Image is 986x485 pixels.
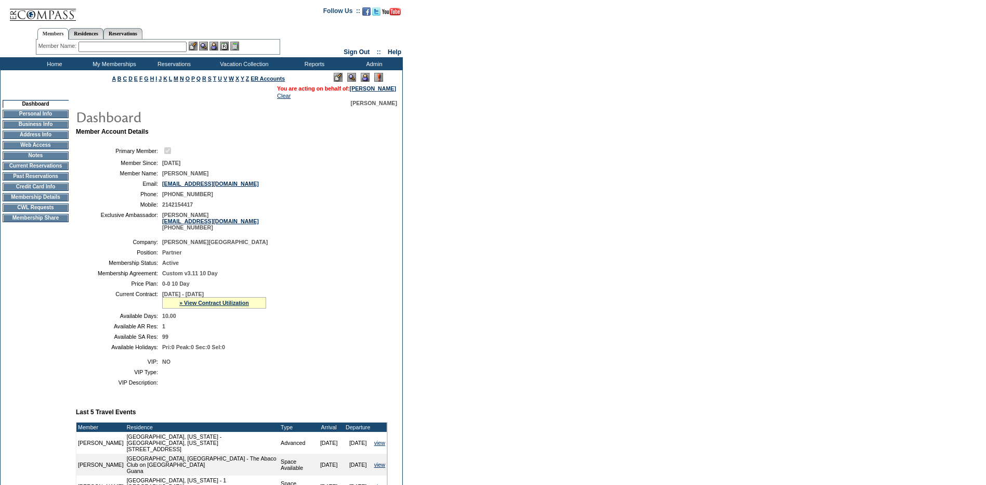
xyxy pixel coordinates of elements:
a: Follow us on Twitter [372,10,380,17]
img: Edit Mode [334,73,343,82]
span: [PERSON_NAME] [351,100,397,106]
td: [PERSON_NAME] [76,454,125,476]
td: VIP Description: [80,379,158,386]
a: X [235,75,239,82]
span: Pri:0 Peak:0 Sec:0 Sel:0 [162,344,225,350]
td: [DATE] [344,432,373,454]
a: Clear [277,93,291,99]
td: [PERSON_NAME] [76,432,125,454]
a: Become our fan on Facebook [362,10,371,17]
td: Price Plan: [80,280,158,287]
td: Arrival [314,423,344,432]
span: 99 [162,334,168,340]
img: Subscribe to our YouTube Channel [382,8,401,16]
td: [DATE] [314,432,344,454]
td: Follow Us :: [323,6,360,19]
img: Log Concern/Member Elevation [374,73,383,82]
td: Credit Card Info [3,183,69,191]
a: I [155,75,157,82]
img: b_edit.gif [189,42,198,50]
a: F [139,75,143,82]
span: [DATE] [162,160,180,166]
span: 0-0 10 Day [162,280,190,287]
span: You are acting on behalf of: [277,85,396,92]
td: Membership Details [3,193,69,201]
td: Available Holidays: [80,344,158,350]
td: Home [23,57,83,70]
td: Advanced [279,432,314,454]
span: NO [162,359,170,365]
a: G [144,75,148,82]
a: [EMAIL_ADDRESS][DOMAIN_NAME] [162,218,259,224]
td: Phone: [80,191,158,197]
td: Current Reservations [3,162,69,170]
td: Member Since: [80,160,158,166]
a: view [374,440,385,446]
span: 10.00 [162,313,176,319]
a: B [117,75,122,82]
span: [PERSON_NAME] [162,170,208,176]
td: Admin [343,57,403,70]
td: Business Info [3,120,69,129]
a: P [191,75,195,82]
td: Available SA Res: [80,334,158,340]
a: » View Contract Utilization [179,300,249,306]
span: Custom v3.11 10 Day [162,270,218,276]
td: VIP: [80,359,158,365]
td: Member Name: [80,170,158,176]
a: S [208,75,212,82]
td: [DATE] [314,454,344,476]
img: Impersonate [209,42,218,50]
a: H [150,75,154,82]
td: Notes [3,151,69,160]
td: Company: [80,239,158,245]
a: T [213,75,217,82]
td: Membership Status: [80,260,158,266]
a: Subscribe to our YouTube Channel [382,10,401,17]
a: Help [388,48,401,56]
span: 1 [162,323,165,329]
td: Available AR Res: [80,323,158,329]
td: Reports [283,57,343,70]
a: V [224,75,227,82]
a: Z [246,75,249,82]
span: [DATE] - [DATE] [162,291,204,297]
a: ER Accounts [251,75,285,82]
span: Partner [162,249,181,256]
td: Address Info [3,131,69,139]
b: Member Account Details [76,128,149,135]
a: N [180,75,184,82]
span: :: [377,48,381,56]
td: [GEOGRAPHIC_DATA], [US_STATE] - [GEOGRAPHIC_DATA], [US_STATE] [STREET_ADDRESS] [125,432,279,454]
a: L [169,75,172,82]
td: Residence [125,423,279,432]
img: Follow us on Twitter [372,7,380,16]
td: Membership Share [3,214,69,222]
span: [PHONE_NUMBER] [162,191,213,197]
td: Past Reservations [3,172,69,181]
td: My Memberships [83,57,143,70]
td: Space Available [279,454,314,476]
a: R [202,75,206,82]
img: Reservations [220,42,229,50]
a: U [218,75,222,82]
td: Type [279,423,314,432]
td: Member [76,423,125,432]
b: Last 5 Travel Events [76,409,136,416]
a: Q [196,75,201,82]
td: VIP Type: [80,369,158,375]
td: Vacation Collection [203,57,283,70]
td: Web Access [3,141,69,149]
span: 2142154417 [162,201,193,208]
a: view [374,462,385,468]
a: D [128,75,133,82]
td: Membership Agreement: [80,270,158,276]
td: Personal Info [3,110,69,118]
td: Mobile: [80,201,158,208]
a: [EMAIL_ADDRESS][DOMAIN_NAME] [162,181,259,187]
span: Active [162,260,179,266]
a: A [112,75,116,82]
img: pgTtlDashboard.gif [75,106,283,127]
td: Current Contract: [80,291,158,309]
img: b_calculator.gif [230,42,239,50]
